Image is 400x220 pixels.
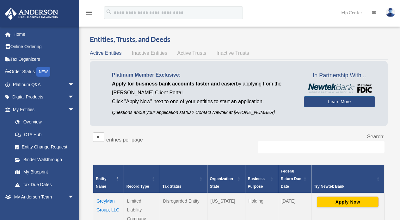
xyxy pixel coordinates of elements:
[245,165,278,193] th: Business Purpose: Activate to sort
[112,97,294,106] p: Click "Apply Now" next to one of your entities to start an application.
[210,177,233,189] span: Organization State
[307,84,372,93] img: NewtekBankLogoSM.png
[248,177,265,189] span: Business Purpose
[90,50,121,56] span: Active Entities
[4,91,84,104] a: Digital Productsarrow_drop_down
[112,109,294,116] p: Questions about your application status? Contact Newtek at [PHONE_NUMBER]
[68,91,81,104] span: arrow_drop_down
[278,165,311,193] th: Federal Return Due Date: Activate to sort
[112,81,236,86] span: Apply for business bank accounts faster and easier
[126,184,149,189] span: Record Type
[3,8,60,20] img: Anderson Advisors Platinum Portal
[9,166,81,179] a: My Blueprint
[317,197,378,207] button: Apply Now
[90,35,388,44] h3: Entities, Trusts, and Deeds
[112,79,294,97] p: by applying from the [PERSON_NAME] Client Portal.
[177,50,206,56] span: Active Trusts
[93,165,124,193] th: Entity Name: Activate to invert sorting
[9,128,81,141] a: CTA Hub
[4,78,84,91] a: Platinum Q&Aarrow_drop_down
[96,177,106,189] span: Entity Name
[163,184,182,189] span: Tax Status
[160,165,207,193] th: Tax Status: Activate to sort
[68,78,81,91] span: arrow_drop_down
[68,103,81,116] span: arrow_drop_down
[106,137,143,142] label: entries per page
[112,71,294,79] p: Platinum Member Exclusive:
[386,8,395,17] img: User Pic
[4,66,84,79] a: Order StatusNEW
[4,28,84,41] a: Home
[304,96,375,107] a: Learn More
[4,53,84,66] a: Tax Organizers
[281,169,301,189] span: Federal Return Due Date
[85,11,93,16] a: menu
[68,191,81,204] span: arrow_drop_down
[9,153,81,166] a: Binder Walkthrough
[132,50,167,56] span: Inactive Entities
[314,183,375,190] div: Try Newtek Bank
[36,67,50,77] div: NEW
[217,50,249,56] span: Inactive Trusts
[124,165,160,193] th: Record Type: Activate to sort
[106,9,113,16] i: search
[311,165,384,193] th: Try Newtek Bank : Activate to sort
[4,103,81,116] a: My Entitiesarrow_drop_down
[85,9,93,16] i: menu
[9,141,81,154] a: Entity Change Request
[4,41,84,53] a: Online Ordering
[9,116,77,129] a: Overview
[4,191,84,204] a: My Anderson Teamarrow_drop_down
[9,178,81,191] a: Tax Due Dates
[304,71,375,81] span: In Partnership With...
[367,134,385,139] label: Search:
[207,165,245,193] th: Organization State: Activate to sort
